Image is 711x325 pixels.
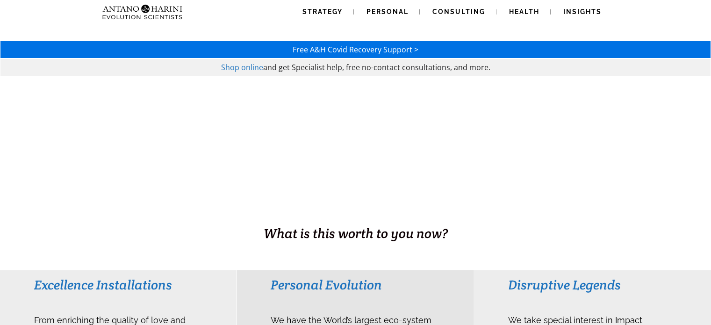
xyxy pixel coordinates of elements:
[271,276,439,293] h3: Personal Evolution
[1,204,710,224] h1: BUSINESS. HEALTH. Family. Legacy
[366,8,409,15] span: Personal
[432,8,485,15] span: Consulting
[508,276,677,293] h3: Disruptive Legends
[563,8,602,15] span: Insights
[302,8,343,15] span: Strategy
[34,276,203,293] h3: Excellence Installations
[221,62,263,72] a: Shop online
[264,225,448,242] span: What is this worth to you now?
[263,62,490,72] span: and get Specialist help, free no-contact consultations, and more.
[509,8,539,15] span: Health
[293,44,418,55] a: Free A&H Covid Recovery Support >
